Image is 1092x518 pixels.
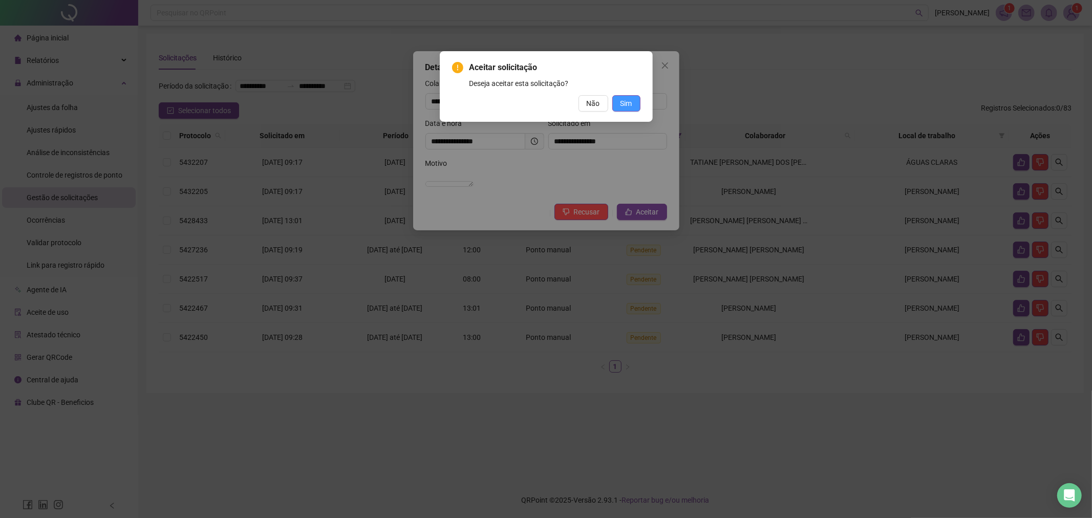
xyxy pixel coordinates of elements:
[1057,483,1082,508] div: Open Intercom Messenger
[620,98,632,109] span: Sim
[612,95,640,112] button: Sim
[469,78,640,89] div: Deseja aceitar esta solicitação?
[579,95,608,112] button: Não
[469,61,640,74] span: Aceitar solicitação
[452,62,463,73] span: exclamation-circle
[587,98,600,109] span: Não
